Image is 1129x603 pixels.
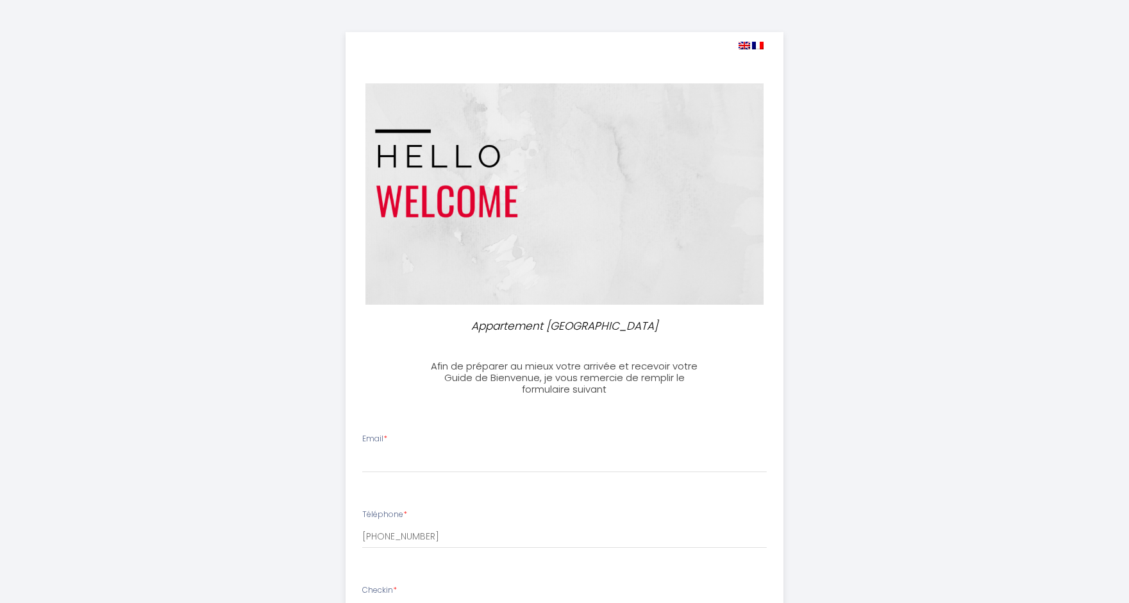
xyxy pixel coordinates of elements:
[362,584,397,597] label: Checkin
[362,433,387,445] label: Email
[362,509,407,521] label: Téléphone
[422,361,707,395] h3: Afin de préparer au mieux votre arrivée et recevoir votre Guide de Bienvenue, je vous remercie de...
[739,42,750,49] img: en.png
[752,42,764,49] img: fr.png
[428,318,702,335] p: Appartement [GEOGRAPHIC_DATA]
